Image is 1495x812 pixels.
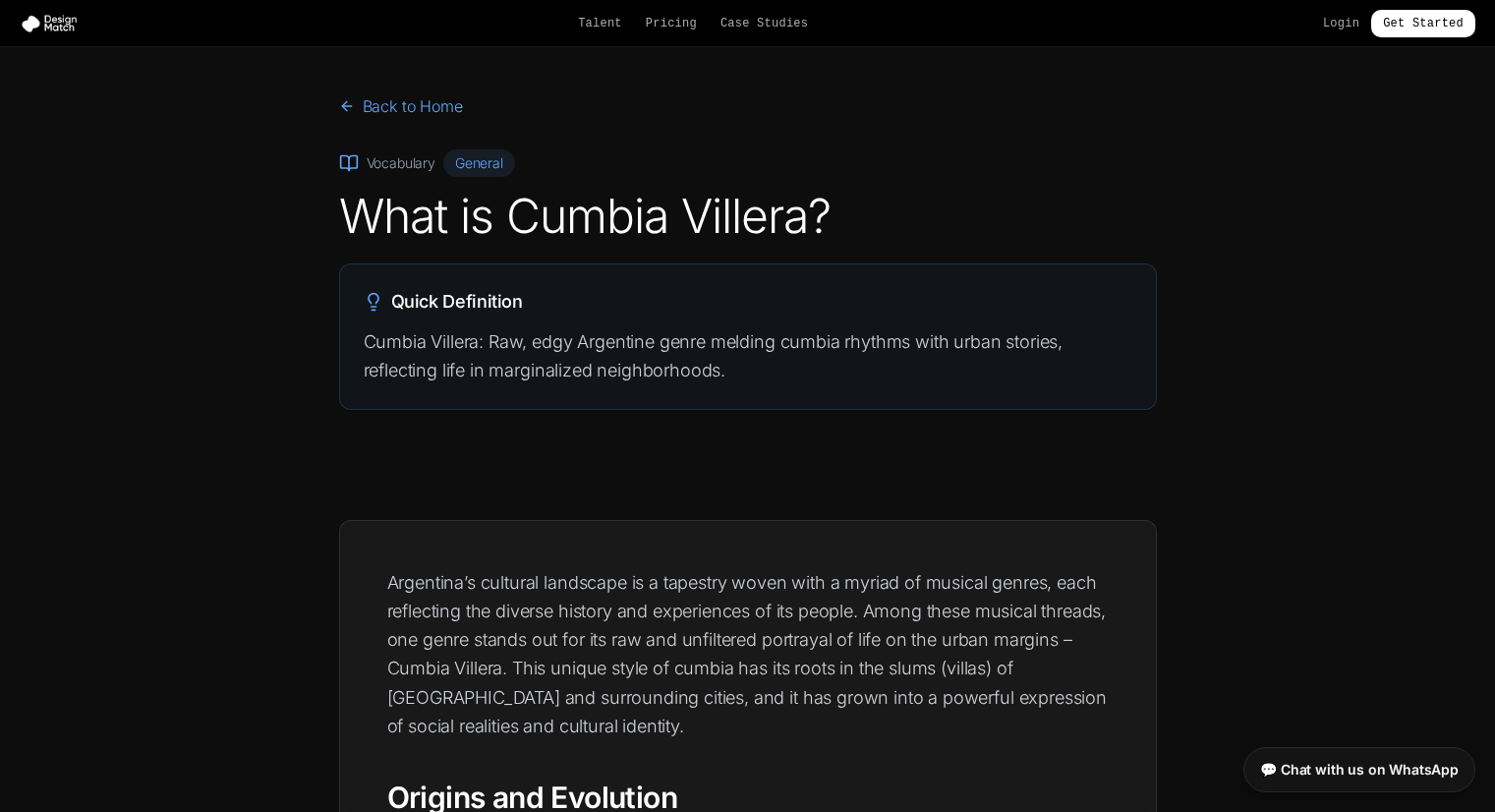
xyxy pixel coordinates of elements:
[387,572,1107,736] span: Argentina’s cultural landscape is a tapestry woven with a myriad of musical genres, each reflecti...
[578,16,622,31] a: Talent
[1371,10,1475,37] a: Get Started
[367,153,435,173] span: Vocabulary
[1243,747,1475,792] a: 💬 Chat with us on WhatsApp
[339,94,463,118] a: Back to Home
[20,14,86,33] img: Design Match
[339,193,1157,240] h1: What is Cumbia Villera?
[720,16,808,31] a: Case Studies
[646,16,697,31] a: Pricing
[364,327,1132,385] p: Cumbia Villera: Raw, edgy Argentine genre melding cumbia rhythms with urban stories, reflecting l...
[364,288,1132,316] h2: Quick Definition
[1323,16,1359,31] a: Login
[443,149,515,177] span: General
